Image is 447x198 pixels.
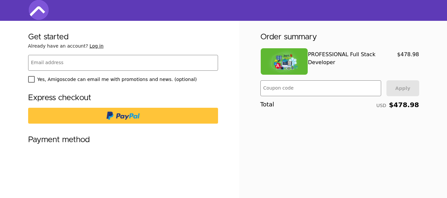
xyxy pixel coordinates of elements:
[90,43,104,50] button: Log in
[28,31,68,43] h4: Get started
[308,51,392,66] div: PROFESSIONAL Full Stack Developer
[107,108,140,124] img: Paypal Logo
[392,48,419,75] div: $478.98
[261,48,308,75] img: Product Logo
[31,57,214,70] input: name@example.com
[260,31,317,43] h4: Order summary
[263,83,377,96] input: Coupon code
[376,101,419,108] div: $478.98
[260,101,377,108] div: Total
[28,134,90,145] h4: Payment method
[28,108,218,124] button: Pay with PayPal
[28,76,218,83] label: Yes, Amigoscode can email me with promotions and news. (optional)
[376,103,386,108] span: USD
[28,94,91,102] h5: Express checkout
[28,43,207,50] div: Already have an account?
